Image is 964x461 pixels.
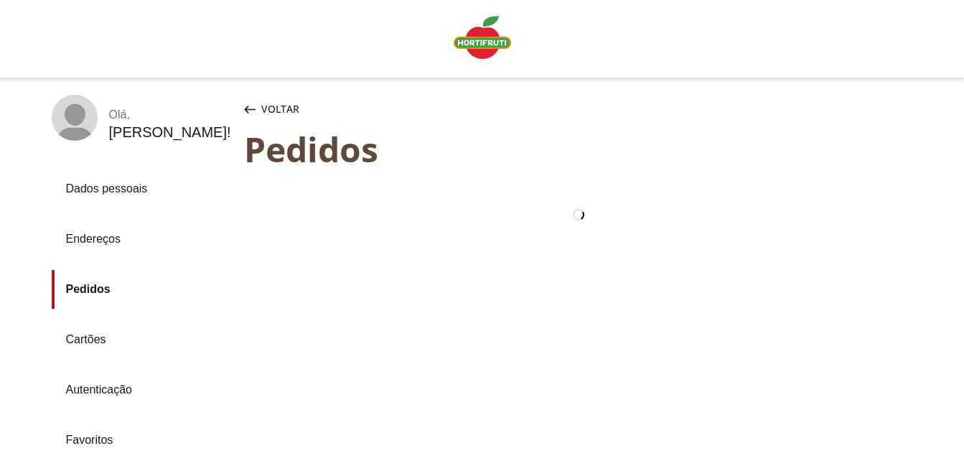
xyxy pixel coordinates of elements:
a: Dados pessoais [52,169,233,208]
a: Endereços [52,220,233,259]
a: Pedidos [52,270,233,309]
a: Cartões [52,320,233,359]
div: Pedidos [244,129,913,169]
div: Olá , [109,108,231,121]
div: [PERSON_NAME] ! [109,124,231,141]
img: Logo [454,16,511,59]
img: loader [573,209,584,220]
a: Logo [448,10,517,67]
a: Autenticação [52,371,233,409]
button: Voltar [241,95,302,124]
span: Voltar [261,102,299,116]
a: Favoritos [52,421,233,460]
